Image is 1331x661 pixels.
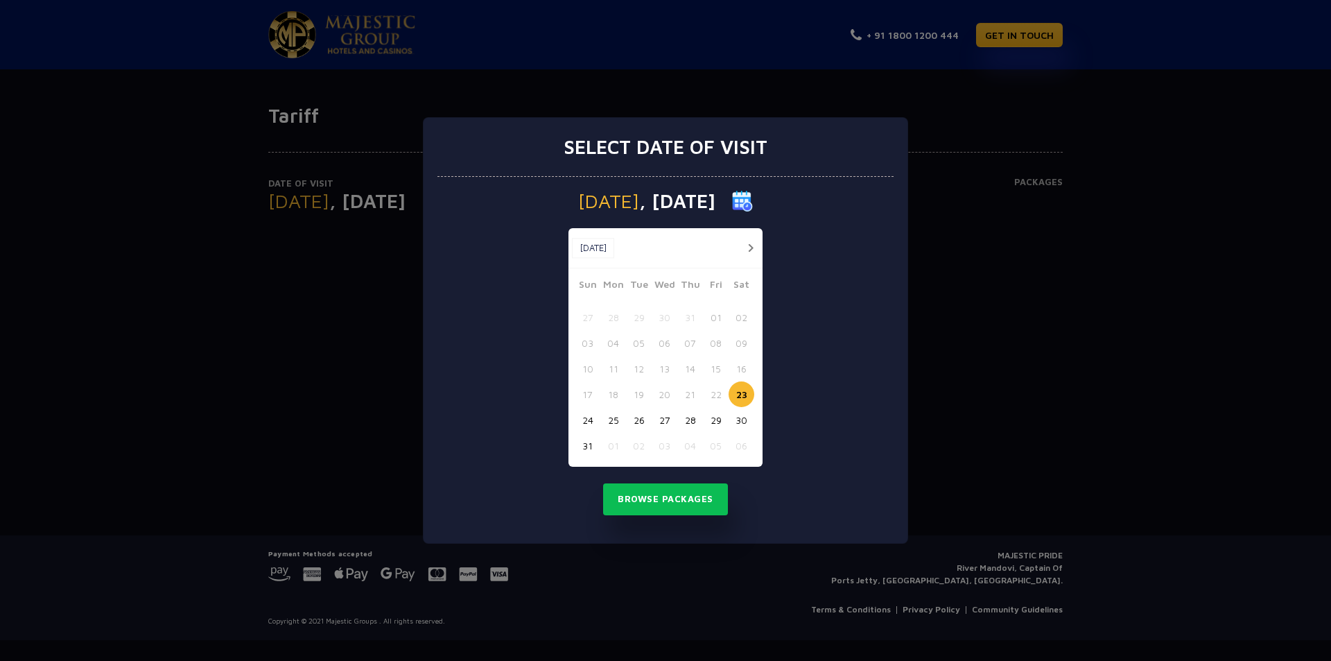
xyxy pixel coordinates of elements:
[575,277,600,296] span: Sun
[626,277,652,296] span: Tue
[600,407,626,433] button: 25
[600,277,626,296] span: Mon
[652,277,677,296] span: Wed
[677,304,703,330] button: 31
[729,277,754,296] span: Sat
[578,191,639,211] span: [DATE]
[626,381,652,407] button: 19
[600,433,626,458] button: 01
[639,191,715,211] span: , [DATE]
[677,330,703,356] button: 07
[732,191,753,212] img: calender icon
[729,433,754,458] button: 06
[603,483,728,515] button: Browse Packages
[572,238,614,259] button: [DATE]
[575,381,600,407] button: 17
[703,356,729,381] button: 15
[564,135,767,159] h3: Select date of visit
[626,304,652,330] button: 29
[729,330,754,356] button: 09
[600,330,626,356] button: 04
[600,356,626,381] button: 11
[652,407,677,433] button: 27
[626,433,652,458] button: 02
[575,330,600,356] button: 03
[703,407,729,433] button: 29
[677,356,703,381] button: 14
[729,407,754,433] button: 30
[600,381,626,407] button: 18
[729,381,754,407] button: 23
[703,433,729,458] button: 05
[575,407,600,433] button: 24
[703,304,729,330] button: 01
[652,356,677,381] button: 13
[626,330,652,356] button: 05
[677,277,703,296] span: Thu
[729,356,754,381] button: 16
[626,407,652,433] button: 26
[703,277,729,296] span: Fri
[652,330,677,356] button: 06
[677,381,703,407] button: 21
[703,381,729,407] button: 22
[575,356,600,381] button: 10
[626,356,652,381] button: 12
[575,433,600,458] button: 31
[677,433,703,458] button: 04
[652,381,677,407] button: 20
[703,330,729,356] button: 08
[677,407,703,433] button: 28
[575,304,600,330] button: 27
[652,304,677,330] button: 30
[600,304,626,330] button: 28
[652,433,677,458] button: 03
[729,304,754,330] button: 02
